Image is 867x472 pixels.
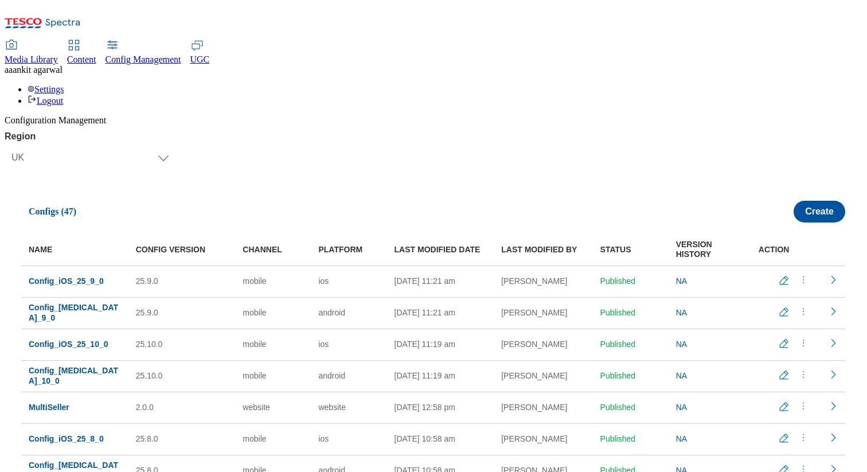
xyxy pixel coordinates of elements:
td: android [311,360,387,392]
td: 25.10.0 [129,329,236,360]
svg: Edit config [778,432,790,444]
td: 2.0.0 [129,392,236,423]
svg: Edit config [778,401,790,412]
span: Config_[MEDICAL_DATA]_9_0 [29,303,118,322]
svg: menus [798,432,809,443]
th: VERSION HISTORY [669,234,745,266]
button: Edit config [775,274,798,288]
span: UGC [190,54,210,64]
a: Config Management [106,41,181,65]
td: 25.10.0 [129,360,236,392]
th: NAME [22,234,129,266]
th: LAST MODIFIED DATE [388,234,495,266]
td: [DATE] 11:19 am [388,329,495,360]
span: NA [676,308,687,317]
td: mobile [236,423,311,455]
svg: Edit config [778,275,790,286]
td: [DATE] 12:58 pm [388,392,495,423]
span: Published [600,340,636,349]
td: website [311,392,387,423]
th: PLATFORM [311,234,387,266]
span: Content [67,54,96,64]
td: [PERSON_NAME] [494,297,593,329]
button: Edit config [775,369,798,383]
button: Edit config [775,432,798,446]
span: NA [676,371,687,380]
svg: Edit config [778,369,790,381]
label: Configs (47) [22,206,76,217]
td: mobile [236,297,311,329]
span: Published [600,371,636,380]
span: Config_iOS_25_10_0 [29,340,108,349]
svg: Readonly config [827,306,839,317]
svg: Readonly config [827,400,839,412]
td: mobile [236,266,311,297]
td: [DATE] 11:21 am [388,266,495,297]
td: 25.9.0 [129,297,236,329]
td: android [311,297,387,329]
svg: menus [798,369,809,380]
span: ankit agarwal [13,65,63,75]
span: Config_iOS_25_9_0 [29,276,104,286]
span: Media Library [5,54,58,64]
td: [PERSON_NAME] [494,266,593,297]
td: website [236,392,311,423]
th: STATUS [593,234,669,266]
div: Configuration Management [5,115,862,126]
td: 25.9.0 [129,266,236,297]
button: Create [794,201,845,223]
span: Published [600,434,636,443]
svg: Edit config [778,306,790,318]
button: Edit config [775,337,798,352]
td: [PERSON_NAME] [494,360,593,392]
span: Published [600,308,636,317]
span: NA [676,434,687,443]
a: Content [67,41,96,65]
a: UGC [190,41,210,65]
td: ios [311,423,387,455]
td: mobile [236,360,311,392]
button: Edit config [775,400,798,415]
th: ACTION [745,234,821,266]
td: mobile [236,329,311,360]
svg: menus [798,337,809,349]
span: Config_[MEDICAL_DATA]_10_0 [29,366,118,385]
td: 25.8.0 [129,423,236,455]
th: CONFIG VERSION [129,234,236,266]
svg: menus [798,400,809,412]
td: [DATE] 10:58 am [388,423,495,455]
svg: menus [798,306,809,317]
svg: Readonly config [827,274,839,286]
svg: Readonly config [827,337,839,349]
span: aa [5,65,13,75]
td: [DATE] 11:19 am [388,360,495,392]
svg: Edit config [778,338,790,349]
svg: Readonly config [827,432,839,443]
th: LAST MODIFIED BY [494,234,593,266]
span: Config Management [106,54,181,64]
span: NA [676,340,687,349]
button: Edit config [775,306,798,320]
span: NA [676,403,687,412]
td: [PERSON_NAME] [494,329,593,360]
a: Settings [28,84,64,94]
td: [DATE] 11:21 am [388,297,495,329]
span: Config_iOS_25_8_0 [29,434,104,443]
label: Region [5,131,176,142]
a: Media Library [5,41,58,65]
span: MultiSeller [29,403,69,412]
span: NA [676,276,687,286]
svg: Readonly config [827,369,839,380]
a: Logout [28,96,63,106]
span: Published [600,403,636,412]
td: [PERSON_NAME] [494,392,593,423]
td: [PERSON_NAME] [494,423,593,455]
td: ios [311,329,387,360]
svg: menus [798,274,809,286]
td: ios [311,266,387,297]
span: Published [600,276,636,286]
th: CHANNEL [236,234,311,266]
